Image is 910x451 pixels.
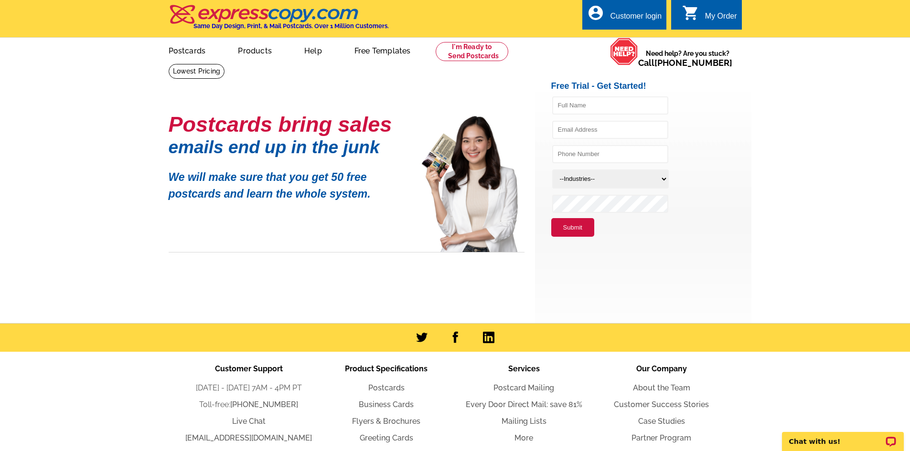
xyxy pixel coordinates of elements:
[368,383,405,392] a: Postcards
[551,81,751,92] h2: Free Trial - Get Started!
[230,400,298,409] a: [PHONE_NUMBER]
[502,417,546,426] a: Mailing Lists
[514,433,533,442] a: More
[180,399,318,410] li: Toll-free:
[169,11,389,30] a: Same Day Design, Print, & Mail Postcards. Over 1 Million Customers.
[169,162,407,202] p: We will make sure that you get 50 free postcards and learn the whole system.
[552,121,668,139] input: Email Address
[360,433,413,442] a: Greeting Cards
[705,12,737,25] div: My Order
[587,4,604,21] i: account_circle
[180,382,318,394] li: [DATE] - [DATE] 7AM - 4PM PT
[636,364,687,373] span: Our Company
[633,383,690,392] a: About the Team
[232,417,266,426] a: Live Chat
[193,22,389,30] h4: Same Day Design, Print, & Mail Postcards. Over 1 Million Customers.
[153,39,221,61] a: Postcards
[466,400,582,409] a: Every Door Direct Mail: save 81%
[359,400,414,409] a: Business Cards
[682,4,699,21] i: shopping_cart
[632,433,691,442] a: Partner Program
[339,39,426,61] a: Free Templates
[638,58,732,68] span: Call
[682,10,737,22] a: shopping_cart My Order
[552,145,668,163] input: Phone Number
[587,10,662,22] a: account_circle Customer login
[169,116,407,133] h1: Postcards bring sales
[508,364,540,373] span: Services
[610,38,638,65] img: help
[552,96,668,115] input: Full Name
[345,364,428,373] span: Product Specifications
[185,433,312,442] a: [EMAIL_ADDRESS][DOMAIN_NAME]
[776,421,910,451] iframe: LiveChat chat widget
[289,39,337,61] a: Help
[610,12,662,25] div: Customer login
[223,39,287,61] a: Products
[638,417,685,426] a: Case Studies
[654,58,732,68] a: [PHONE_NUMBER]
[614,400,709,409] a: Customer Success Stories
[352,417,420,426] a: Flyers & Brochures
[551,218,594,237] button: Submit
[169,142,407,152] h1: emails end up in the junk
[493,383,554,392] a: Postcard Mailing
[638,49,737,68] span: Need help? Are you stuck?
[215,364,283,373] span: Customer Support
